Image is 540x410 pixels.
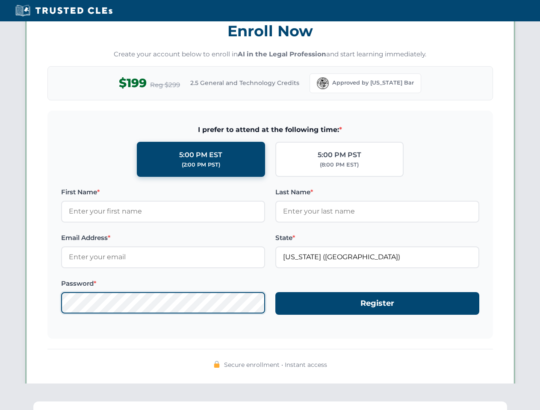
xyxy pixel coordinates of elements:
[13,4,115,17] img: Trusted CLEs
[179,149,222,161] div: 5:00 PM EST
[47,18,493,44] h3: Enroll Now
[61,233,265,243] label: Email Address
[61,124,479,135] span: I prefer to attend at the following time:
[119,73,147,93] span: $199
[318,149,361,161] div: 5:00 PM PST
[320,161,359,169] div: (8:00 PM EST)
[275,233,479,243] label: State
[190,78,299,88] span: 2.5 General and Technology Credits
[61,246,265,268] input: Enter your email
[238,50,326,58] strong: AI in the Legal Profession
[47,50,493,59] p: Create your account below to enroll in and start learning immediately.
[332,79,414,87] span: Approved by [US_STATE] Bar
[213,361,220,368] img: 🔒
[224,360,327,369] span: Secure enrollment • Instant access
[150,80,180,90] span: Reg $299
[61,201,265,222] input: Enter your first name
[61,187,265,197] label: First Name
[61,278,265,289] label: Password
[275,187,479,197] label: Last Name
[275,201,479,222] input: Enter your last name
[275,246,479,268] input: Florida (FL)
[182,161,220,169] div: (2:00 PM PST)
[317,77,329,89] img: Florida Bar
[275,292,479,315] button: Register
